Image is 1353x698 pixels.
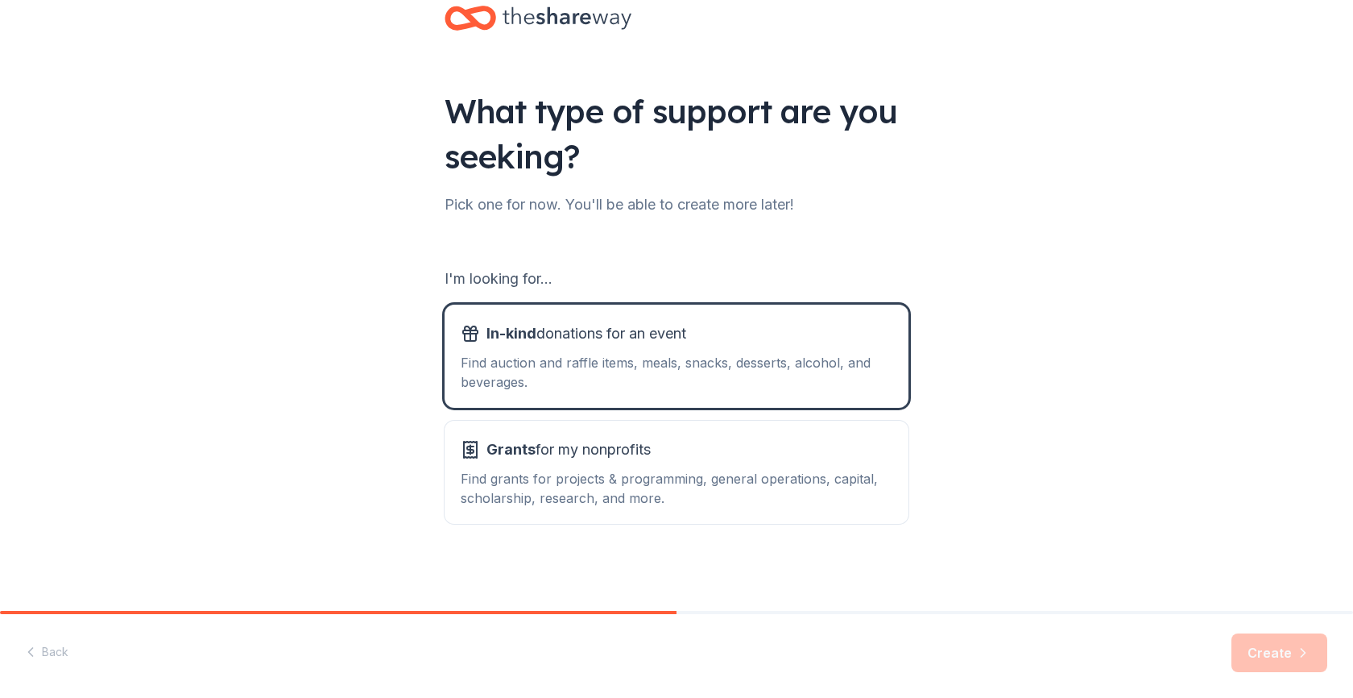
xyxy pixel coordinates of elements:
span: donations for an event [486,321,686,347]
div: Find grants for projects & programming, general operations, capital, scholarship, research, and m... [461,469,892,508]
span: In-kind [486,325,536,342]
div: I'm looking for... [445,266,908,292]
span: for my nonprofits [486,437,651,463]
button: Grantsfor my nonprofitsFind grants for projects & programming, general operations, capital, schol... [445,421,908,524]
div: Find auction and raffle items, meals, snacks, desserts, alcohol, and beverages. [461,353,892,392]
div: What type of support are you seeking? [445,89,908,179]
span: Grants [486,441,536,458]
div: Pick one for now. You'll be able to create more later! [445,192,908,218]
button: In-kinddonations for an eventFind auction and raffle items, meals, snacks, desserts, alcohol, and... [445,305,908,408]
